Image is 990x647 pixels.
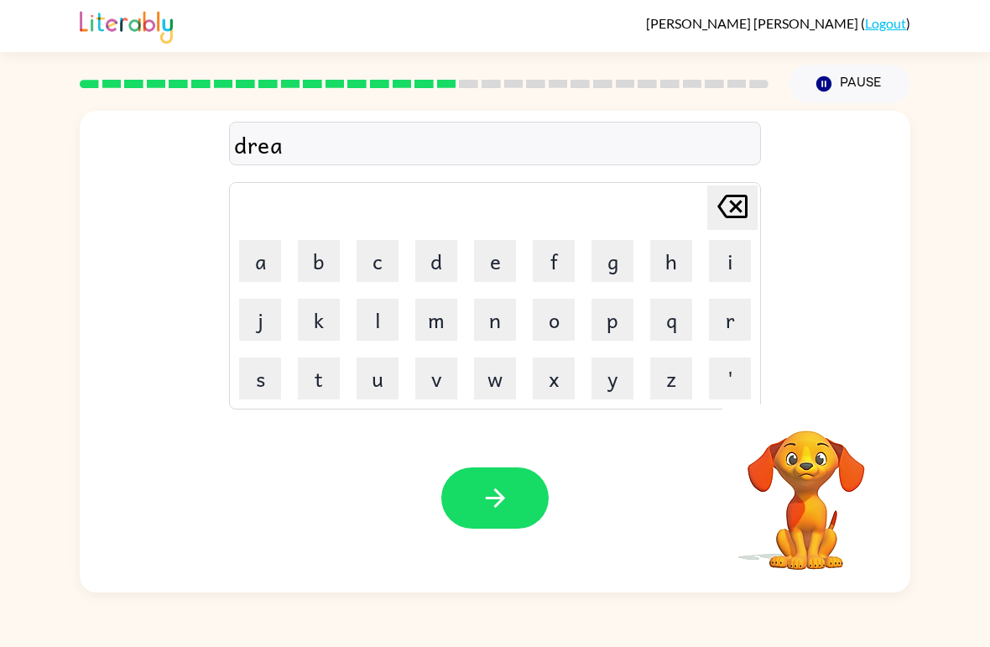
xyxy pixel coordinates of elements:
[533,299,575,341] button: o
[357,299,399,341] button: l
[298,240,340,282] button: b
[474,357,516,399] button: w
[709,240,751,282] button: i
[591,240,633,282] button: g
[650,299,692,341] button: q
[357,240,399,282] button: c
[80,7,173,44] img: Literably
[722,404,890,572] video: Your browser must support playing .mp4 files to use Literably. Please try using another browser.
[415,299,457,341] button: m
[591,299,633,341] button: p
[298,357,340,399] button: t
[591,357,633,399] button: y
[650,357,692,399] button: z
[709,299,751,341] button: r
[533,240,575,282] button: f
[239,357,281,399] button: s
[415,357,457,399] button: v
[646,15,910,31] div: ( )
[415,240,457,282] button: d
[533,357,575,399] button: x
[789,65,910,103] button: Pause
[239,240,281,282] button: a
[239,299,281,341] button: j
[865,15,906,31] a: Logout
[357,357,399,399] button: u
[298,299,340,341] button: k
[474,240,516,282] button: e
[650,240,692,282] button: h
[709,357,751,399] button: '
[474,299,516,341] button: n
[646,15,861,31] span: [PERSON_NAME] [PERSON_NAME]
[234,127,756,162] div: drea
